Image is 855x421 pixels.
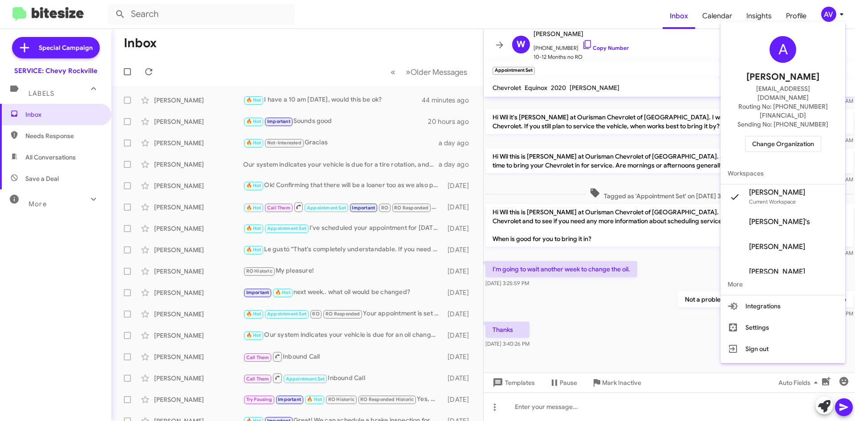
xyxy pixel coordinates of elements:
[746,70,819,84] span: [PERSON_NAME]
[749,267,805,276] span: [PERSON_NAME]
[749,188,805,197] span: [PERSON_NAME]
[749,217,810,226] span: [PERSON_NAME]'s
[752,136,814,151] span: Change Organization
[731,102,835,120] span: Routing No: [PHONE_NUMBER][FINANCIAL_ID]
[749,242,805,251] span: [PERSON_NAME]
[769,36,796,63] div: A
[721,295,845,317] button: Integrations
[721,163,845,184] span: Workspaces
[721,317,845,338] button: Settings
[721,274,845,295] span: More
[749,198,796,205] span: Current Workspace
[731,84,835,102] span: [EMAIL_ADDRESS][DOMAIN_NAME]
[737,120,828,129] span: Sending No: [PHONE_NUMBER]
[745,136,821,152] button: Change Organization
[721,338,845,360] button: Sign out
